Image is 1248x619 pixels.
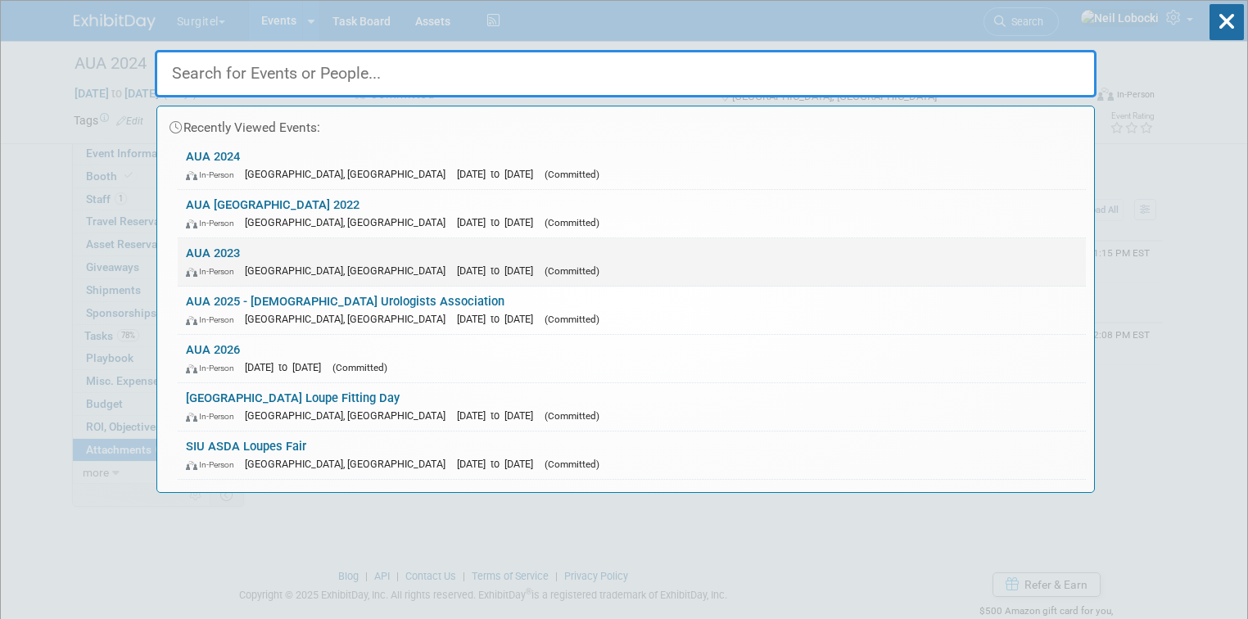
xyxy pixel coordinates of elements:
[186,266,242,277] span: In-Person
[186,169,242,180] span: In-Person
[165,106,1086,142] div: Recently Viewed Events:
[186,314,242,325] span: In-Person
[245,313,454,325] span: [GEOGRAPHIC_DATA], [GEOGRAPHIC_DATA]
[178,431,1086,479] a: SIU ASDA Loupes Fair In-Person [GEOGRAPHIC_DATA], [GEOGRAPHIC_DATA] [DATE] to [DATE] (Committed)
[457,313,541,325] span: [DATE] to [DATE]
[178,238,1086,286] a: AUA 2023 In-Person [GEOGRAPHIC_DATA], [GEOGRAPHIC_DATA] [DATE] to [DATE] (Committed)
[545,314,599,325] span: (Committed)
[457,409,541,422] span: [DATE] to [DATE]
[457,216,541,228] span: [DATE] to [DATE]
[178,142,1086,189] a: AUA 2024 In-Person [GEOGRAPHIC_DATA], [GEOGRAPHIC_DATA] [DATE] to [DATE] (Committed)
[155,50,1097,97] input: Search for Events or People...
[545,217,599,228] span: (Committed)
[245,409,454,422] span: [GEOGRAPHIC_DATA], [GEOGRAPHIC_DATA]
[186,363,242,373] span: In-Person
[186,411,242,422] span: In-Person
[332,362,387,373] span: (Committed)
[245,361,329,373] span: [DATE] to [DATE]
[178,335,1086,382] a: AUA 2026 In-Person [DATE] to [DATE] (Committed)
[186,218,242,228] span: In-Person
[457,264,541,277] span: [DATE] to [DATE]
[186,459,242,470] span: In-Person
[245,168,454,180] span: [GEOGRAPHIC_DATA], [GEOGRAPHIC_DATA]
[457,458,541,470] span: [DATE] to [DATE]
[178,287,1086,334] a: AUA 2025 - [DEMOGRAPHIC_DATA] Urologists Association In-Person [GEOGRAPHIC_DATA], [GEOGRAPHIC_DAT...
[545,410,599,422] span: (Committed)
[245,264,454,277] span: [GEOGRAPHIC_DATA], [GEOGRAPHIC_DATA]
[545,459,599,470] span: (Committed)
[245,216,454,228] span: [GEOGRAPHIC_DATA], [GEOGRAPHIC_DATA]
[178,190,1086,237] a: AUA [GEOGRAPHIC_DATA] 2022 In-Person [GEOGRAPHIC_DATA], [GEOGRAPHIC_DATA] [DATE] to [DATE] (Commi...
[545,265,599,277] span: (Committed)
[545,169,599,180] span: (Committed)
[457,168,541,180] span: [DATE] to [DATE]
[178,383,1086,431] a: [GEOGRAPHIC_DATA] Loupe Fitting Day In-Person [GEOGRAPHIC_DATA], [GEOGRAPHIC_DATA] [DATE] to [DAT...
[245,458,454,470] span: [GEOGRAPHIC_DATA], [GEOGRAPHIC_DATA]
